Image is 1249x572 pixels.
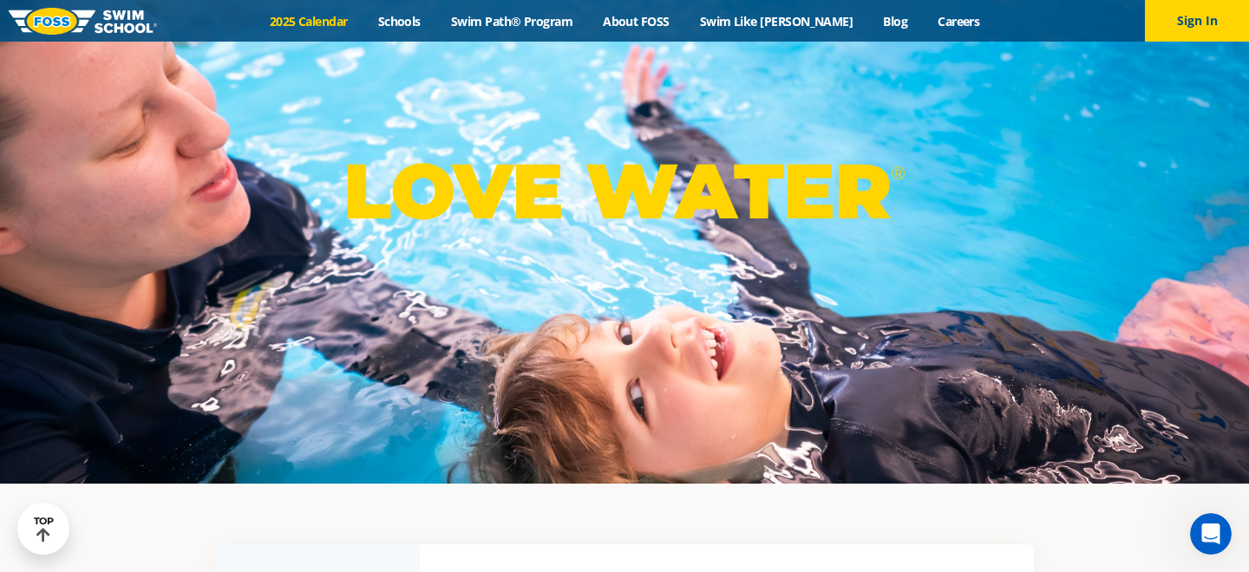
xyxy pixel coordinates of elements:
[588,13,685,29] a: About FOSS
[923,13,995,29] a: Careers
[891,162,905,184] sup: ®
[1190,513,1232,555] iframe: Intercom live chat
[343,145,905,237] p: LOVE WATER
[868,13,923,29] a: Blog
[254,13,363,29] a: 2025 Calendar
[9,8,157,35] img: FOSS Swim School Logo
[363,13,435,29] a: Schools
[34,516,54,543] div: TOP
[684,13,868,29] a: Swim Like [PERSON_NAME]
[435,13,587,29] a: Swim Path® Program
